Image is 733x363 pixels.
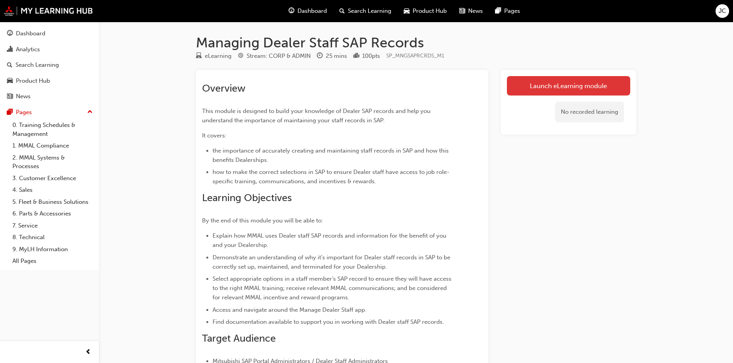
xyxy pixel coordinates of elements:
[247,52,311,61] div: Stream: CORP & ADMIN
[9,152,96,172] a: 2. MMAL Systems & Processes
[3,58,96,72] a: Search Learning
[468,7,483,16] span: News
[85,347,91,357] span: prev-icon
[404,6,410,16] span: car-icon
[213,147,450,163] span: the importance of accurately creating and maintaining staff records in SAP and how this benefits ...
[453,3,489,19] a: news-iconNews
[507,76,630,96] a: Launch eLearning module
[3,105,96,120] button: Pages
[9,243,96,255] a: 9. MyLH Information
[16,92,31,101] div: News
[9,220,96,232] a: 7. Service
[353,53,359,60] span: podium-icon
[205,52,232,61] div: eLearning
[353,51,380,61] div: Points
[3,42,96,57] a: Analytics
[16,108,32,117] div: Pages
[333,3,398,19] a: search-iconSearch Learning
[489,3,526,19] a: pages-iconPages
[398,3,453,19] a: car-iconProduct Hub
[504,7,520,16] span: Pages
[282,3,333,19] a: guage-iconDashboard
[362,52,380,61] div: 100 pts
[9,184,96,196] a: 4. Sales
[202,82,245,94] span: Overview
[196,53,202,60] span: learningResourceType_ELEARNING-icon
[7,62,12,69] span: search-icon
[16,76,50,85] div: Product Hub
[238,51,311,61] div: Stream
[9,119,96,140] a: 0. Training Schedules & Management
[3,26,96,41] a: Dashboard
[9,208,96,220] a: 6. Parts & Accessories
[202,332,276,344] span: Target Audience
[16,45,40,54] div: Analytics
[238,53,244,60] span: target-icon
[213,318,444,325] span: Find documentation available to support you in working with Dealer staff SAP records.
[386,52,444,59] span: Learning resource code
[3,74,96,88] a: Product Hub
[202,217,323,224] span: By the end of this module you will be able to:
[213,275,453,301] span: Select appropriate options in a staff member’s SAP record to ensure they will have access to the ...
[9,172,96,184] a: 3. Customer Excellence
[7,46,13,53] span: chart-icon
[16,61,59,69] div: Search Learning
[326,52,347,61] div: 25 mins
[317,51,347,61] div: Duration
[202,108,432,124] span: This module is designed to build your knowledge of Dealer SAP records and help you understand the...
[3,25,96,105] button: DashboardAnalyticsSearch LearningProduct HubNews
[719,7,726,16] span: JC
[348,7,391,16] span: Search Learning
[16,29,45,38] div: Dashboard
[459,6,465,16] span: news-icon
[9,231,96,243] a: 8. Technical
[297,7,327,16] span: Dashboard
[213,306,366,313] span: Access and navigate around the Manage Dealer Staff app.
[196,34,636,51] h1: Managing Dealer Staff SAP Records
[495,6,501,16] span: pages-icon
[87,107,93,117] span: up-icon
[7,93,13,100] span: news-icon
[9,196,96,208] a: 5. Fleet & Business Solutions
[289,6,294,16] span: guage-icon
[9,255,96,267] a: All Pages
[413,7,447,16] span: Product Hub
[339,6,345,16] span: search-icon
[7,78,13,85] span: car-icon
[4,6,93,16] img: mmal
[716,4,729,18] button: JC
[7,109,13,116] span: pages-icon
[196,51,232,61] div: Type
[213,168,449,185] span: how to make the correct selections in SAP to ensure Dealer staff have access to job role-specific...
[7,30,13,37] span: guage-icon
[555,102,624,122] div: No recorded learning
[202,132,226,139] span: It covers:
[3,89,96,104] a: News
[202,192,292,204] span: Learning Objectives
[317,53,323,60] span: clock-icon
[213,232,448,248] span: Explain how MMAL uses Dealer staff SAP records and information for the benefit of you and your De...
[9,140,96,152] a: 1. MMAL Compliance
[213,254,452,270] span: Demonstrate an understanding of why it’s important for Dealer staff records in SAP to be correctl...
